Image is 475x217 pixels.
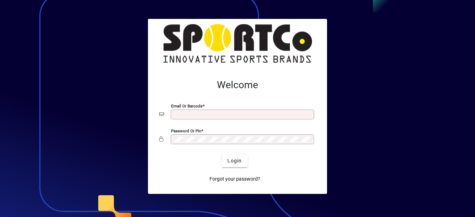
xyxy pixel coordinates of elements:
a: Forgot your password? [207,173,263,185]
mat-label: Email or Barcode [171,103,203,108]
h2: Welcome [159,79,316,91]
button: Login [222,155,247,167]
span: Forgot your password? [210,175,260,183]
span: Login [227,157,242,164]
mat-label: Password or Pin [171,128,201,133]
